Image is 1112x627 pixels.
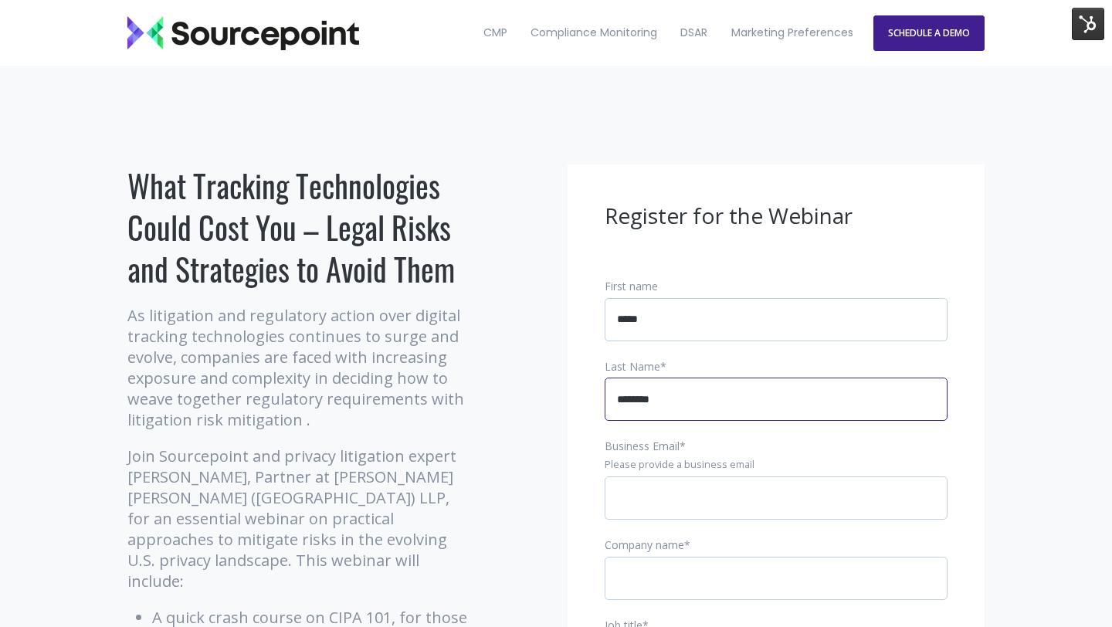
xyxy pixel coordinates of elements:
[1072,8,1104,40] img: HubSpot Tools Menu Toggle
[605,439,680,453] span: Business Email
[127,164,471,290] h1: What Tracking Technologies Could Cost You – Legal Risks and Strategies to Avoid Them
[873,15,985,51] a: SCHEDULE A DEMO
[127,305,471,430] p: As litigation and regulatory action over digital tracking technologies continues to surge and evo...
[127,446,471,591] p: Join Sourcepoint and privacy litigation expert [PERSON_NAME], Partner at [PERSON_NAME] [PERSON_NA...
[127,16,359,50] img: Sourcepoint_logo_black_transparent (2)-2
[605,537,684,552] span: Company name
[605,279,658,293] span: First name
[605,359,660,374] span: Last Name
[605,458,948,472] legend: Please provide a business email
[605,202,948,231] h3: Register for the Webinar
